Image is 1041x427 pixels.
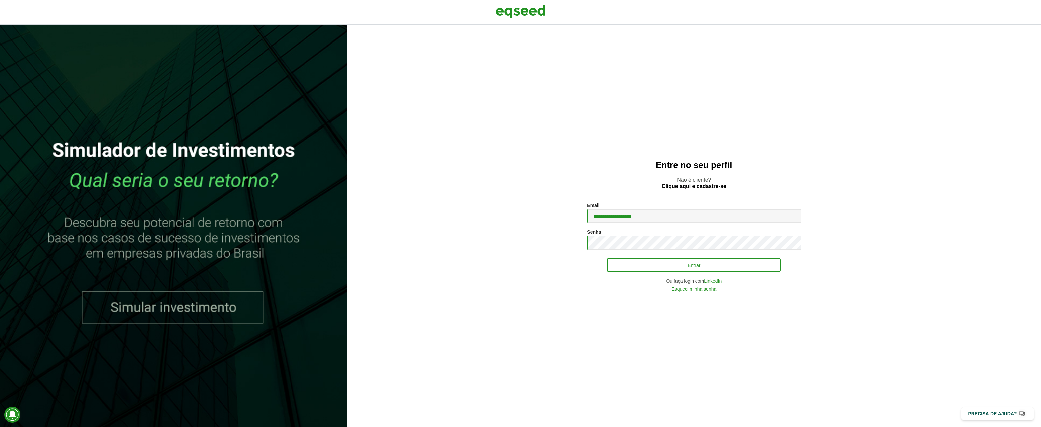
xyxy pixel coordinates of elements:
label: Email [587,203,599,208]
p: Não é cliente? [360,177,1028,189]
a: Clique aqui e cadastre-se [662,184,726,189]
h2: Entre no seu perfil [360,160,1028,170]
label: Senha [587,230,601,234]
button: Entrar [607,258,781,272]
a: LinkedIn [704,279,722,283]
div: Ou faça login com [587,279,801,283]
a: Esqueci minha senha [671,287,716,291]
img: EqSeed Logo [496,3,546,20]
